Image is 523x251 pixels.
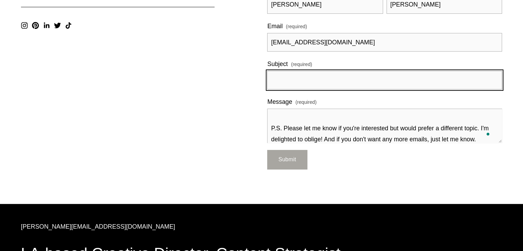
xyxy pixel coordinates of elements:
[279,156,296,162] span: Submit
[54,22,61,29] a: Twitter
[291,60,312,69] span: (required)
[286,22,307,31] span: (required)
[267,150,307,169] button: SubmitSubmit
[295,98,316,107] span: (required)
[65,22,72,29] a: TikTok
[21,22,28,29] a: Instagram
[43,22,50,29] a: LinkedIn
[267,96,292,107] span: Message
[32,22,39,29] a: Pinterest
[267,58,287,69] span: Subject
[267,109,502,143] textarea: To enrich screen reader interactions, please activate Accessibility in Grammarly extension settings
[267,21,283,32] span: Email
[21,221,382,232] p: [PERSON_NAME][EMAIL_ADDRESS][DOMAIN_NAME]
